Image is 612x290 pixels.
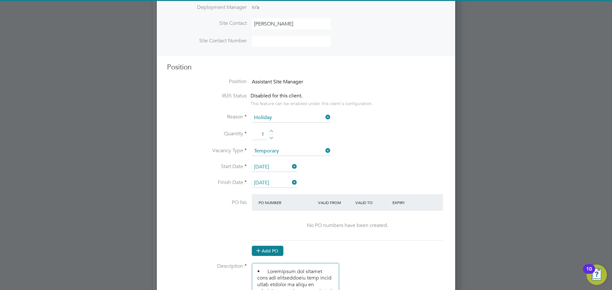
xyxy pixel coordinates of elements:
[317,197,354,208] div: Valid From
[167,4,247,11] label: Deployment Manager
[167,114,247,120] label: Reason
[252,4,259,11] span: n/a
[167,93,247,99] label: IR35 Status
[167,78,247,85] label: Position
[258,222,437,229] div: No PO numbers have been created.
[252,162,297,172] input: Select one
[257,197,317,208] div: PO Number
[167,147,247,154] label: Vacancy Type
[167,63,445,72] h3: Position
[252,178,297,188] input: Select one
[167,199,247,206] label: PO No
[167,20,247,27] label: Site Contact
[252,113,331,123] input: Select one
[252,246,283,256] button: Add PO
[354,197,391,208] div: Valid To
[251,93,302,99] span: Disabled for this client.
[251,99,373,106] div: This feature can be enabled under this client's configuration.
[586,269,592,277] div: 10
[167,163,247,170] label: Start Date
[586,265,607,285] button: Open Resource Center, 10 new notifications
[391,197,428,208] div: Expiry
[252,146,331,156] input: Select one
[167,131,247,137] label: Quantity
[167,263,247,270] label: Description
[252,79,303,85] span: Assistant Site Manager
[167,179,247,186] label: Finish Date
[167,38,247,44] label: Site Contact Number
